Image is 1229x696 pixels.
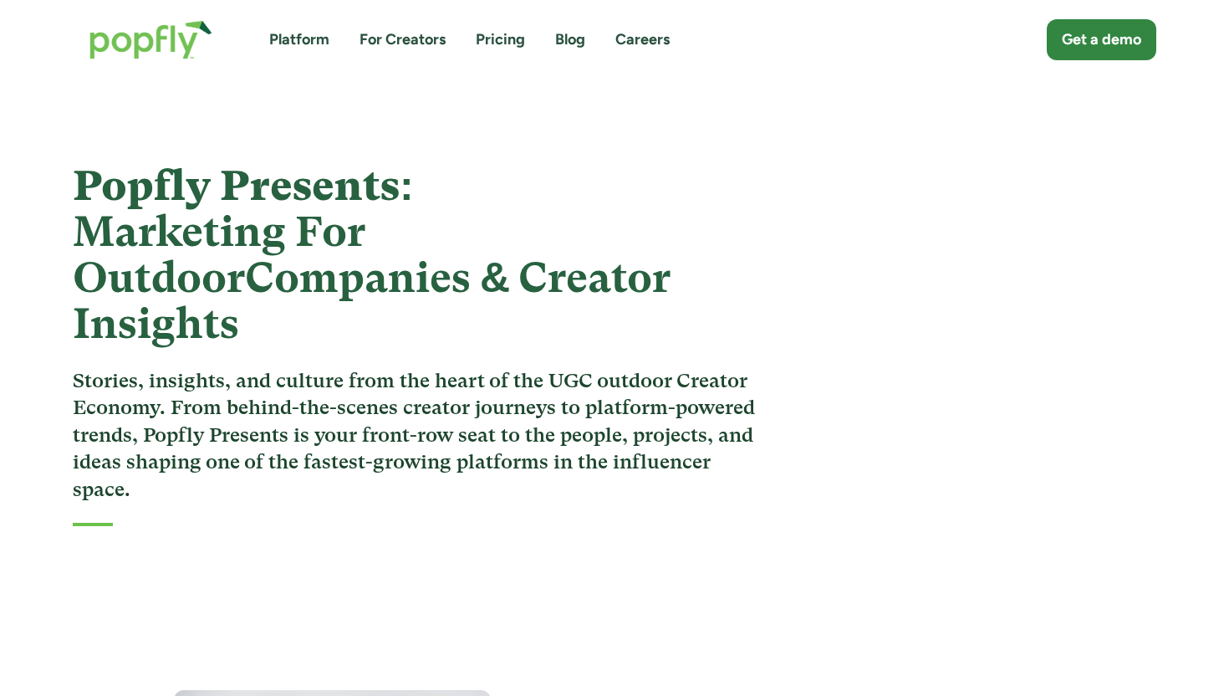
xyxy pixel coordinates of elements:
[73,207,365,302] strong: Marketing For Outdoor
[476,29,525,50] a: Pricing
[1062,29,1141,50] div: Get a demo
[1047,19,1156,60] a: Get a demo
[555,29,585,50] a: Blog
[73,367,766,503] h3: Stories, insights, and culture from the heart of the UGC outdoor Creator Economy. From behind-the...
[73,253,671,348] strong: Companies & Creator Insights
[615,29,670,50] a: Careers
[73,163,766,347] h1: Popfly Presents:
[360,29,446,50] a: For Creators
[269,29,329,50] a: Platform
[73,3,229,76] a: home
